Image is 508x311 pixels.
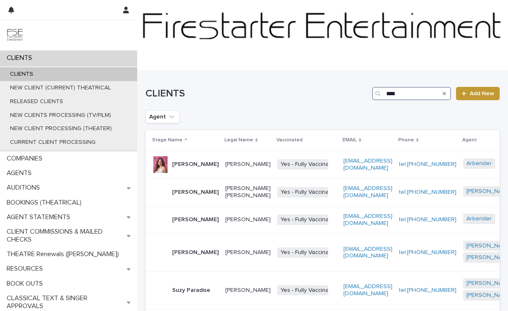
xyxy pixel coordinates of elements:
[225,216,271,223] p: [PERSON_NAME]
[172,287,210,294] p: Suzy Paradise
[7,27,23,44] img: 9JgRvJ3ETPGCJDhvPVA5
[399,249,456,255] a: tel:[PHONE_NUMBER]
[145,88,369,100] h1: CLIENTS
[3,265,49,273] p: RESOURCES
[3,184,47,192] p: AUDITIONS
[3,125,118,132] p: NEW CLIENT PROCESSING (THEATER)
[152,136,182,145] p: Stage Name
[372,87,451,100] input: Search
[343,136,357,145] p: EMAIL
[399,287,456,293] a: tel:[PHONE_NUMBER]
[3,71,40,78] p: CLIENTS
[3,250,126,258] p: THEATRE Renewals ([PERSON_NAME])
[172,161,219,168] p: [PERSON_NAME]
[277,187,341,197] span: Yes - Fully Vaccinated
[276,136,303,145] p: Vaccinated
[466,215,492,222] a: Arbender
[343,246,392,259] a: [EMAIL_ADDRESS][DOMAIN_NAME]
[466,160,492,167] a: Arbender
[343,213,392,226] a: [EMAIL_ADDRESS][DOMAIN_NAME]
[398,136,414,145] p: Phone
[3,199,88,207] p: BOOKINGS (THEATRICAL)
[225,249,271,256] p: [PERSON_NAME]
[172,189,219,196] p: [PERSON_NAME]
[277,215,341,225] span: Yes - Fully Vaccinated
[225,161,271,168] p: [PERSON_NAME]
[462,136,477,145] p: Agent
[277,285,341,296] span: Yes - Fully Vaccinated
[277,247,341,258] span: Yes - Fully Vaccinated
[172,249,219,256] p: [PERSON_NAME]
[343,284,392,296] a: [EMAIL_ADDRESS][DOMAIN_NAME]
[225,287,271,294] p: [PERSON_NAME]
[343,185,392,198] a: [EMAIL_ADDRESS][DOMAIN_NAME]
[3,54,39,62] p: CLIENTS
[145,110,180,123] button: Agent
[225,185,271,199] p: [PERSON_NAME] [PERSON_NAME]
[224,136,253,145] p: Legal Name
[3,155,49,163] p: COMPANIES
[3,98,70,105] p: RELEASED CLIENTS
[3,139,102,146] p: CURRENT CLIENT PROCESSING
[3,112,118,119] p: NEW CLIENTS PROCESSING (TV/FILM)
[277,159,341,170] span: Yes - Fully Vaccinated
[3,228,127,244] p: CLIENT COMMISSIONS & MAILED CHECKS
[399,189,456,195] a: tel:[PHONE_NUMBER]
[343,158,392,171] a: [EMAIL_ADDRESS][DOMAIN_NAME]
[3,213,77,221] p: AGENT STATEMENTS
[3,169,38,177] p: AGENTS
[456,87,500,100] a: Add New
[3,294,127,310] p: CLASSICAL TEXT & SINGER APPROVALS
[3,280,49,288] p: BOOK OUTS
[399,217,456,222] a: tel:[PHONE_NUMBER]
[470,91,494,96] span: Add New
[3,84,118,91] p: NEW CLIENT (CURRENT) THEATRICAL
[399,161,456,167] a: tel:[PHONE_NUMBER]
[172,216,219,223] p: [PERSON_NAME]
